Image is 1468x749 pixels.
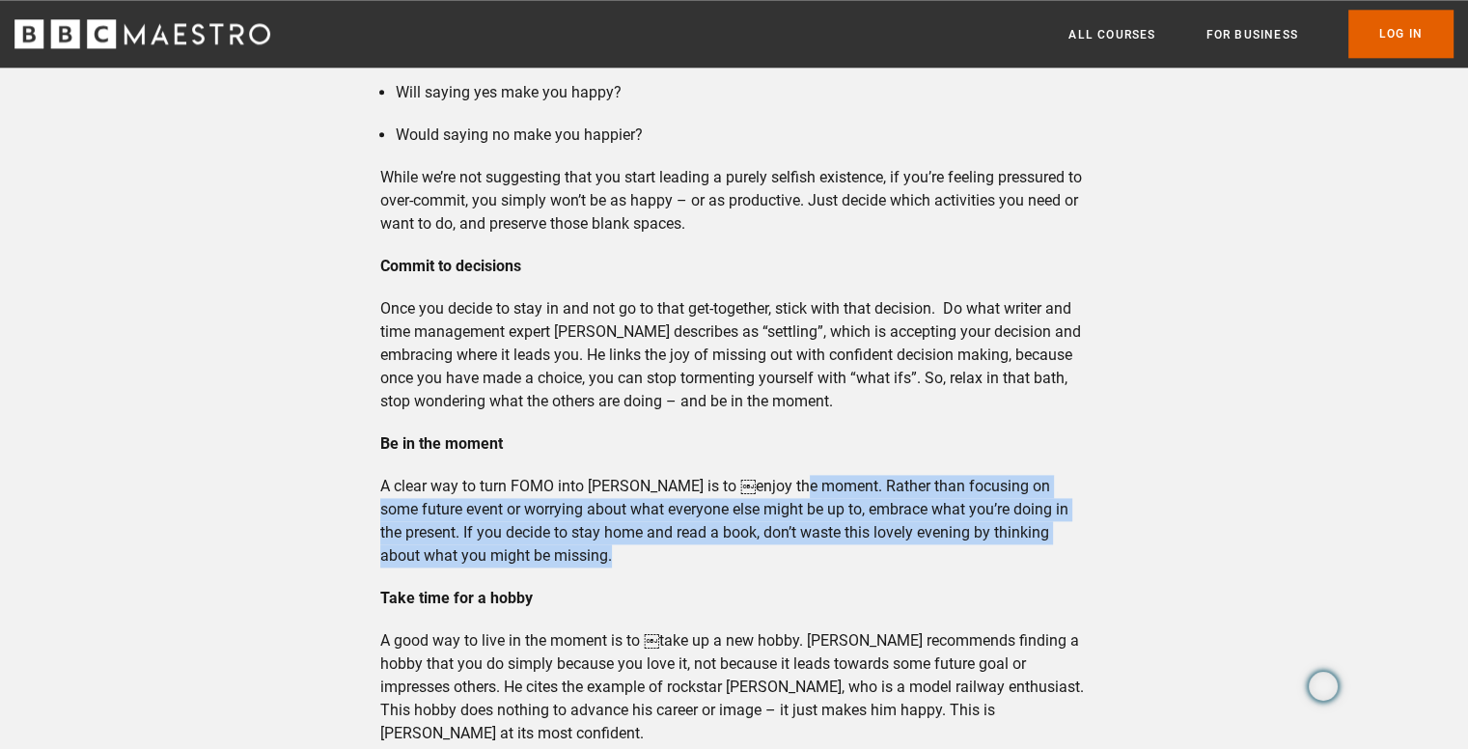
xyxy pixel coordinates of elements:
[380,629,1088,745] p: A good way to live in the moment is to ​￼​take up a new hobby. [PERSON_NAME] recommends finding a...
[380,475,1088,568] p: A clear way to turn FOMO into [PERSON_NAME] is to ​￼​enjoy the moment. Rather than focusing on so...
[380,297,1088,413] p: Once you decide to stay in and not go to that get-together, stick with that decision. Do what wri...
[380,434,503,453] strong: Be in the moment
[396,124,1088,147] li: Would saying no make you happier?
[396,81,1088,104] li: Will saying yes make you happy?
[1348,10,1454,58] a: Log In
[380,257,521,275] strong: Commit to decisions
[1068,25,1155,44] a: All Courses
[1068,10,1454,58] nav: Primary
[380,589,533,607] strong: Take time for a hobby
[1205,25,1297,44] a: For business
[14,19,270,48] svg: BBC Maestro
[380,166,1088,236] p: While we’re not suggesting that you start leading a purely selfish existence, if you’re feeling p...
